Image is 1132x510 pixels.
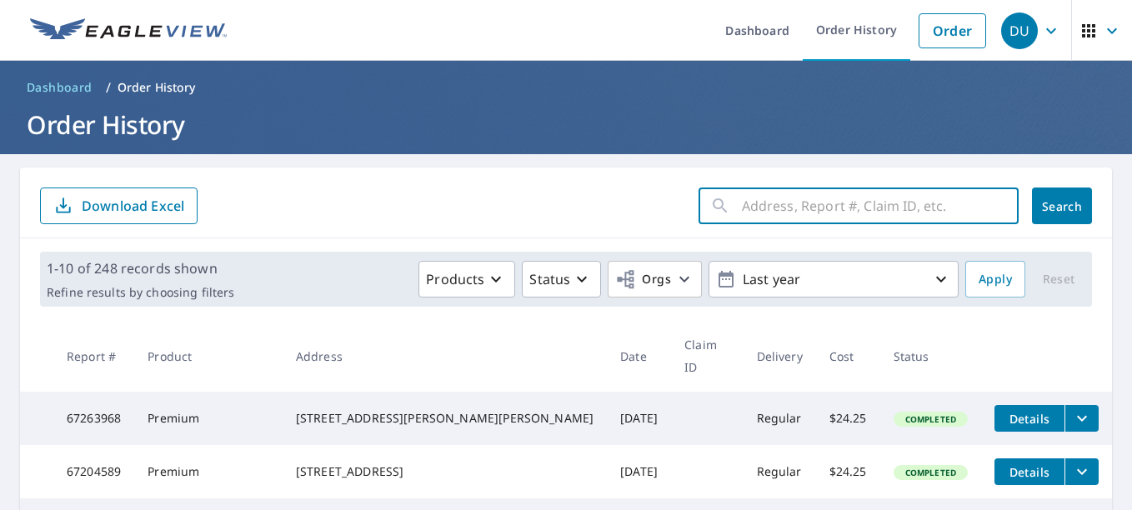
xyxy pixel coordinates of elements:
th: Report # [53,320,134,392]
th: Address [283,320,607,392]
button: filesDropdownBtn-67204589 [1064,458,1099,485]
td: Regular [744,445,816,498]
button: filesDropdownBtn-67263968 [1064,405,1099,432]
span: Details [1004,464,1054,480]
p: Order History [118,79,196,96]
button: Status [522,261,601,297]
span: Completed [895,467,966,478]
th: Delivery [744,320,816,392]
td: Premium [134,445,283,498]
th: Date [607,320,671,392]
button: Products [418,261,515,297]
div: [STREET_ADDRESS][PERSON_NAME][PERSON_NAME] [296,410,594,427]
button: Download Excel [40,187,198,224]
h1: Order History [20,107,1112,142]
span: Completed [895,413,966,425]
span: Details [1004,411,1054,427]
th: Cost [816,320,880,392]
td: $24.25 [816,445,880,498]
span: Apply [979,269,1012,290]
td: [DATE] [607,392,671,445]
a: Order [919,13,986,48]
td: $24.25 [816,392,880,445]
p: Download Excel [82,197,184,215]
th: Claim ID [671,320,743,392]
p: Status [529,269,570,289]
span: Dashboard [27,79,93,96]
td: Premium [134,392,283,445]
button: Last year [709,261,959,297]
p: Products [426,269,484,289]
th: Status [880,320,981,392]
li: / [106,77,111,97]
button: Apply [965,261,1025,297]
p: Last year [736,265,931,294]
span: Orgs [615,269,671,290]
button: detailsBtn-67263968 [994,405,1064,432]
td: 67204589 [53,445,134,498]
a: Dashboard [20,74,99,101]
button: Search [1032,187,1092,224]
p: 1-10 of 248 records shown [47,258,234,278]
td: Regular [744,392,816,445]
td: [DATE] [607,445,671,498]
button: detailsBtn-67204589 [994,458,1064,485]
img: EV Logo [30,18,227,43]
nav: breadcrumb [20,74,1112,101]
td: 67263968 [53,392,134,445]
th: Product [134,320,283,392]
span: Search [1045,198,1079,214]
div: [STREET_ADDRESS] [296,463,594,480]
div: DU [1001,12,1038,49]
p: Refine results by choosing filters [47,285,234,300]
input: Address, Report #, Claim ID, etc. [742,182,1019,229]
button: Orgs [608,261,702,297]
